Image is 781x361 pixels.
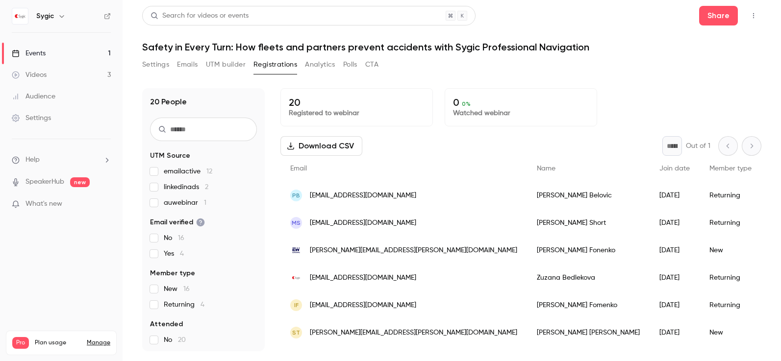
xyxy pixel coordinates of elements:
[527,264,650,291] div: Zuzana Bedlekova
[292,328,300,337] span: ST
[650,209,700,237] div: [DATE]
[150,268,195,278] span: Member type
[280,136,362,156] button: Download CSV
[12,92,55,101] div: Audience
[290,165,307,172] span: Email
[527,291,650,319] div: [PERSON_NAME] Fomenko
[12,337,29,349] span: Pro
[164,335,186,345] span: No
[70,177,90,187] span: new
[25,155,40,165] span: Help
[650,319,700,346] div: [DATE]
[310,191,416,201] span: [EMAIL_ADDRESS][DOMAIN_NAME]
[180,250,184,257] span: 4
[12,155,111,165] li: help-dropdown-opener
[12,48,46,58] div: Events
[253,57,297,72] button: Registrations
[35,339,81,347] span: Plan usage
[310,328,517,338] span: [PERSON_NAME][EMAIL_ADDRESS][PERSON_NAME][DOMAIN_NAME]
[178,235,184,241] span: 16
[537,165,555,172] span: Name
[650,264,700,291] div: [DATE]
[290,244,302,256] img: eurowag.com
[292,218,301,227] span: MS
[150,319,183,329] span: Attended
[294,301,299,310] span: IF
[709,165,752,172] span: Member type
[150,151,190,161] span: UTM Source
[365,57,378,72] button: CTA
[150,217,205,227] span: Email verified
[87,339,110,347] a: Manage
[12,70,47,80] div: Videos
[310,273,416,283] span: [EMAIL_ADDRESS][DOMAIN_NAME]
[99,200,111,209] iframe: Noticeable Trigger
[650,291,700,319] div: [DATE]
[700,264,761,291] div: Returning
[151,11,249,21] div: Search for videos or events
[178,337,186,343] span: 20
[150,96,187,108] h1: 20 People
[527,237,650,264] div: [PERSON_NAME] Fonenko
[177,57,198,72] button: Emails
[142,57,169,72] button: Settings
[700,182,761,209] div: Returning
[142,41,761,53] h1: Safety in Every Turn: How fleets and partners prevent accidents with Sygic Professional Navigation
[700,319,761,346] div: New
[310,218,416,228] span: [EMAIL_ADDRESS][DOMAIN_NAME]
[310,245,517,256] span: [PERSON_NAME][EMAIL_ADDRESS][PERSON_NAME][DOMAIN_NAME]
[25,199,62,209] span: What's new
[700,209,761,237] div: Returning
[205,184,208,191] span: 2
[650,237,700,264] div: [DATE]
[462,100,471,107] span: 0 %
[164,284,190,294] span: New
[310,300,416,311] span: [EMAIL_ADDRESS][DOMAIN_NAME]
[453,108,589,118] p: Watched webinar
[289,96,425,108] p: 20
[290,272,302,284] img: sygic.com
[686,141,710,151] p: Out of 1
[183,286,190,292] span: 16
[700,291,761,319] div: Returning
[527,209,650,237] div: [PERSON_NAME] Short
[164,167,212,176] span: emailactive
[659,165,690,172] span: Join date
[164,300,204,310] span: Returning
[201,301,204,308] span: 4
[25,177,64,187] a: SpeakerHub
[305,57,335,72] button: Analytics
[36,11,54,21] h6: Sygic
[699,6,738,25] button: Share
[164,182,208,192] span: linkedinads
[164,249,184,259] span: Yes
[292,191,300,200] span: PB
[343,57,357,72] button: Polls
[527,319,650,346] div: [PERSON_NAME] [PERSON_NAME]
[164,233,184,243] span: No
[289,108,425,118] p: Registered to webinar
[700,237,761,264] div: New
[206,57,246,72] button: UTM builder
[12,8,28,24] img: Sygic
[164,198,206,208] span: auwebinar
[12,113,51,123] div: Settings
[204,199,206,206] span: 1
[527,182,650,209] div: [PERSON_NAME] Belovic
[650,182,700,209] div: [DATE]
[206,168,212,175] span: 12
[453,96,589,108] p: 0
